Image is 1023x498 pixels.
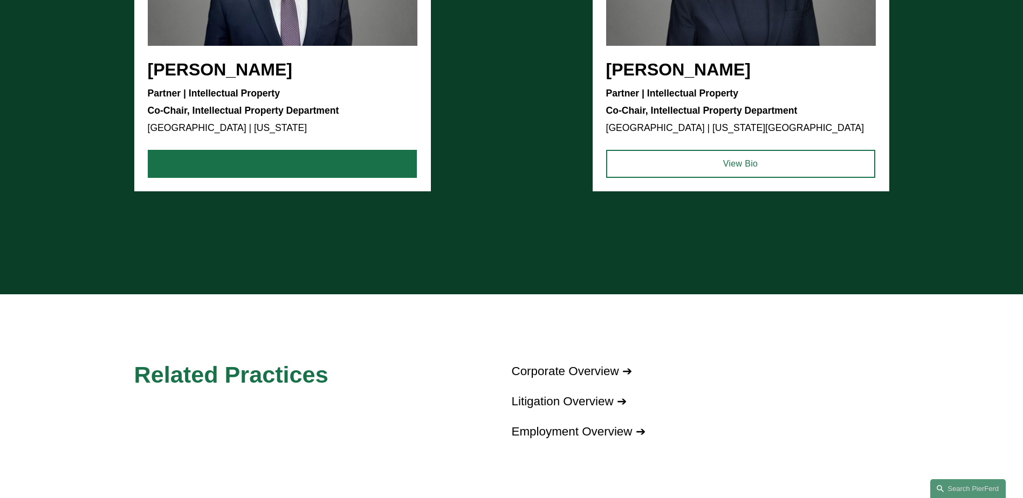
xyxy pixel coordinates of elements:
[512,364,632,378] a: Corporate Overview ➔
[930,479,1006,498] a: Search this site
[512,395,627,408] a: Litigation Overview ➔
[148,150,417,178] a: View Bio
[606,150,875,178] a: View Bio
[134,362,328,388] span: Related Practices
[512,425,646,438] a: Employment Overview ➔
